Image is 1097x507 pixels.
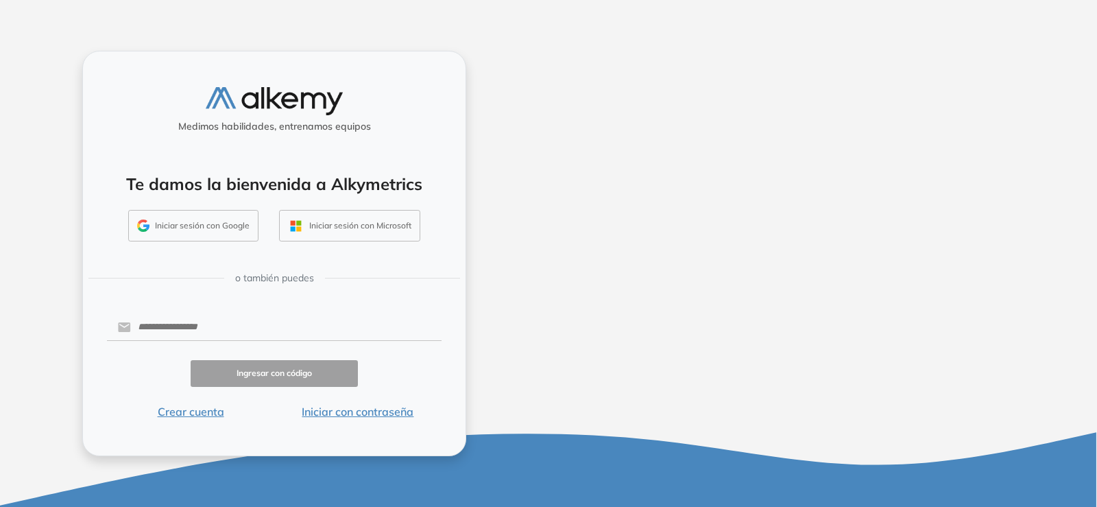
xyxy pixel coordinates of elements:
button: Iniciar sesión con Google [128,210,258,241]
img: logo-alkemy [206,87,343,115]
button: Iniciar con contraseña [274,403,442,420]
img: GMAIL_ICON [137,220,149,232]
h5: Medimos habilidades, entrenamos equipos [88,121,460,132]
button: Iniciar sesión con Microsoft [279,210,420,241]
span: o también puedes [235,271,314,285]
img: OUTLOOK_ICON [288,218,304,234]
h4: Te damos la bienvenida a Alkymetrics [101,174,448,194]
button: Crear cuenta [107,403,274,420]
button: Ingresar con código [191,360,358,387]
